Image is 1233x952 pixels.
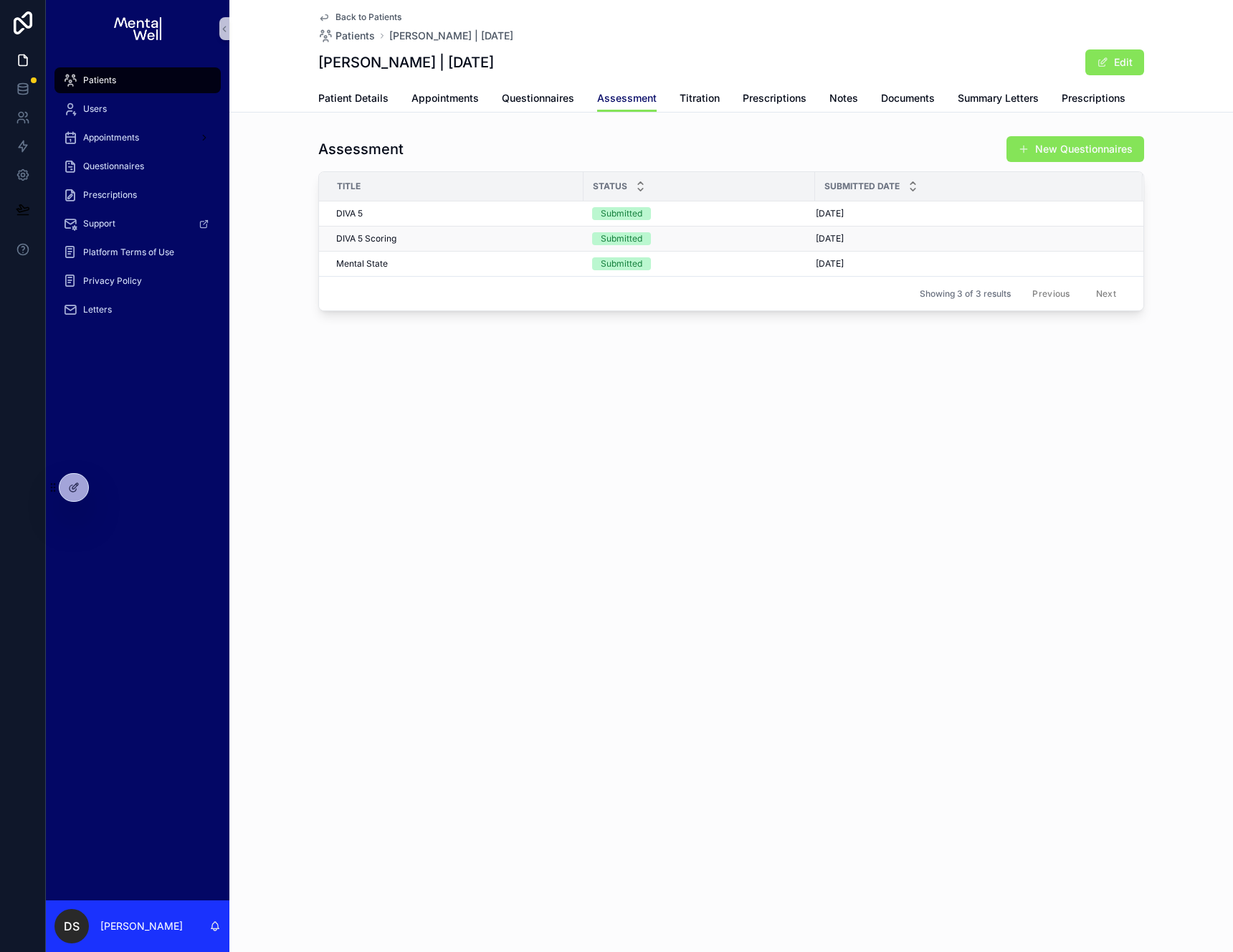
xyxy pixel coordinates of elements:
a: Mental State [336,258,575,270]
a: Questionnaires [54,153,221,179]
span: Mental State [336,258,388,270]
span: Documents [881,91,935,105]
span: [DATE] [816,258,844,270]
span: Notes [829,91,858,105]
span: Appointments [83,132,139,143]
span: DIVA 5 Scoring [336,233,396,244]
span: Back to Patients [335,11,401,23]
span: Patient Details [318,91,389,105]
a: DIVA 5 [336,208,575,219]
a: DIVA 5 Scoring [336,233,575,244]
span: Users [83,103,107,115]
span: [DATE] [816,208,844,219]
a: Patients [318,29,375,43]
div: Submitted [601,232,642,245]
a: Patient Details [318,85,389,114]
span: DS [64,918,80,935]
div: Submitted [601,257,642,270]
div: scrollable content [46,57,229,341]
a: [DATE] [816,258,1125,270]
span: Patients [335,29,375,43]
span: Questionnaires [502,91,574,105]
button: New Questionnaires [1006,136,1144,162]
span: Letters [83,304,112,315]
div: Submitted [601,207,642,220]
a: Assessment [597,85,657,113]
h1: Assessment [318,139,404,159]
button: Edit [1085,49,1144,75]
a: Questionnaires [502,85,574,114]
a: Submitted [592,257,806,270]
span: Prescriptions [743,91,806,105]
a: Summary Letters [958,85,1039,114]
a: Platform Terms of Use [54,239,221,265]
span: Status [593,181,627,192]
a: [PERSON_NAME] | [DATE] [389,29,513,43]
a: Titration [680,85,720,114]
a: Support [54,211,221,237]
a: [DATE] [816,208,1125,219]
span: Privacy Policy [83,275,142,287]
span: Assessment [597,91,657,105]
a: Patients [54,67,221,93]
span: Prescriptions [83,189,137,201]
a: Appointments [54,125,221,151]
a: Submitted [592,207,806,220]
a: Back to Patients [318,11,401,23]
span: Support [83,218,115,229]
img: App logo [114,17,161,40]
span: Summary Letters [958,91,1039,105]
span: Showing 3 of 3 results [920,288,1011,300]
span: Submitted Date [824,181,900,192]
a: Prescriptions [54,182,221,208]
span: DIVA 5 [336,208,363,219]
span: Questionnaires [83,161,144,172]
a: Submitted [592,232,806,245]
a: Users [54,96,221,122]
p: [PERSON_NAME] [100,919,183,933]
a: Letters [54,297,221,323]
a: Documents [881,85,935,114]
a: Privacy Policy [54,268,221,294]
a: Appointments [411,85,479,114]
span: Titration [680,91,720,105]
a: Prescriptions [1062,85,1125,114]
span: Appointments [411,91,479,105]
h1: [PERSON_NAME] | [DATE] [318,52,494,72]
a: Prescriptions [743,85,806,114]
span: [DATE] [816,233,844,244]
span: Patients [83,75,116,86]
span: Title [337,181,361,192]
span: Platform Terms of Use [83,247,174,258]
a: Notes [829,85,858,114]
span: Prescriptions [1062,91,1125,105]
a: [DATE] [816,233,1125,244]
